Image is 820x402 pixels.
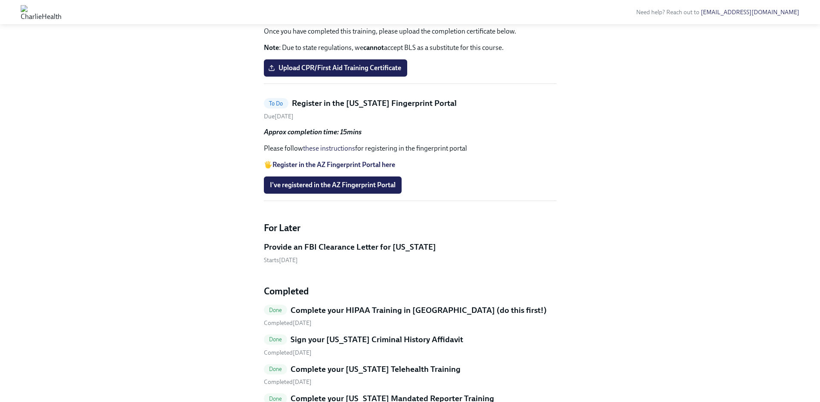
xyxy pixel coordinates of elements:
[264,59,407,77] label: Upload CPR/First Aid Training Certificate
[264,285,557,298] h4: Completed
[264,257,298,264] span: Thursday, September 25th 2025, 9:00 am
[264,378,312,386] span: Thursday, September 11th 2025, 1:57 pm
[264,128,362,136] strong: Approx completion time: 15mins
[264,160,557,170] p: 🖐️
[264,334,557,357] a: DoneSign your [US_STATE] Criminal History Affidavit Completed[DATE]
[264,349,312,356] span: Thursday, September 11th 2025, 2:00 pm
[264,366,288,372] span: Done
[701,9,799,16] a: [EMAIL_ADDRESS][DOMAIN_NAME]
[264,319,312,327] span: Thursday, September 11th 2025, 1:54 pm
[264,43,279,52] strong: Note
[264,176,402,194] button: I've registered in the AZ Fingerprint Portal
[264,27,557,36] p: Once you have completed this training, please upload the completion certificate below.
[264,144,557,153] p: Please follow for registering in the fingerprint portal
[264,113,294,120] span: Monday, September 22nd 2025, 9:00 am
[291,305,547,316] h5: Complete your HIPAA Training in [GEOGRAPHIC_DATA] (do this first!)
[272,161,395,169] a: Register in the AZ Fingerprint Portal here
[264,336,288,343] span: Done
[291,364,461,375] h5: Complete your [US_STATE] Telehealth Training
[264,43,557,53] p: : Due to state regulations, we accept BLS as a substitute for this course.
[21,5,62,19] img: CharlieHealth
[264,98,557,121] a: To DoRegister in the [US_STATE] Fingerprint PortalDue[DATE]
[264,100,288,107] span: To Do
[264,307,288,313] span: Done
[264,305,557,328] a: DoneComplete your HIPAA Training in [GEOGRAPHIC_DATA] (do this first!) Completed[DATE]
[264,241,557,264] a: Provide an FBI Clearance Letter for [US_STATE]Starts[DATE]
[363,43,384,52] strong: cannot
[291,334,463,345] h5: Sign your [US_STATE] Criminal History Affidavit
[264,396,288,402] span: Done
[303,144,355,152] a: these instructions
[264,364,557,387] a: DoneComplete your [US_STATE] Telehealth Training Completed[DATE]
[636,9,799,16] span: Need help? Reach out to
[270,64,401,72] span: Upload CPR/First Aid Training Certificate
[292,98,457,109] h5: Register in the [US_STATE] Fingerprint Portal
[264,222,557,235] h4: For Later
[264,241,436,253] h5: Provide an FBI Clearance Letter for [US_STATE]
[270,181,396,189] span: I've registered in the AZ Fingerprint Portal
